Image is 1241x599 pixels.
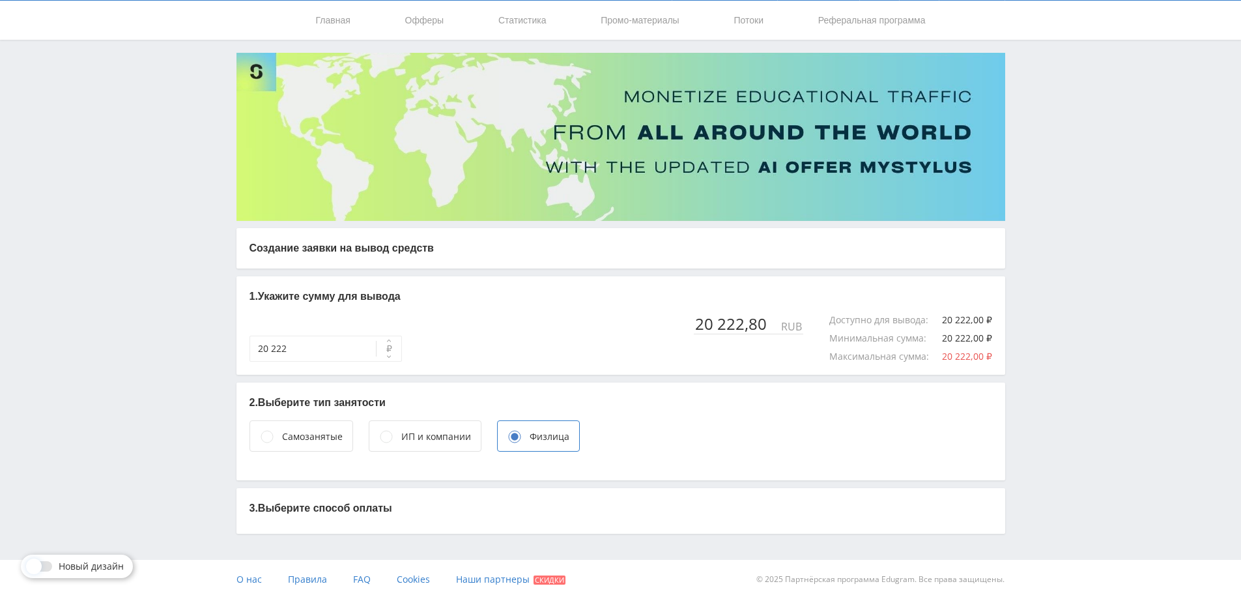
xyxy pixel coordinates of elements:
div: Физлица [530,430,569,444]
img: Banner [236,53,1005,221]
a: Статистика [497,1,548,40]
div: 20 222,00 ₽ [942,315,992,325]
div: Самозанятые [282,430,343,444]
p: 3. Выберите способ оплаты [250,501,992,516]
a: Cookies [397,560,430,599]
div: 20 222,80 [694,315,780,333]
span: Новый дизайн [59,561,124,572]
button: ₽ [376,336,402,362]
a: Промо-материалы [599,1,680,40]
span: Скидки [534,576,565,585]
div: 20 222,00 ₽ [942,333,992,343]
a: FAQ [353,560,371,599]
span: Правила [288,573,327,585]
div: Доступно для вывода : [829,315,941,325]
p: 2. Выберите тип занятости [250,396,992,410]
span: Наши партнеры [456,573,530,585]
div: Максимальная сумма : [829,351,942,362]
div: RUB [780,321,803,332]
div: Минимальная сумма : [829,333,939,343]
a: Реферальная программа [817,1,927,40]
a: Главная [315,1,352,40]
p: Создание заявки на вывод средств [250,241,992,256]
div: ИП и компании [401,430,471,444]
a: Наши партнеры Скидки [456,560,565,599]
a: Правила [288,560,327,599]
a: Потоки [732,1,765,40]
a: Офферы [404,1,446,40]
div: © 2025 Партнёрская программа Edugram. Все права защищены. [627,560,1005,599]
a: О нас [236,560,262,599]
span: 20 222,00 ₽ [942,350,992,362]
span: FAQ [353,573,371,585]
p: 1. Укажите сумму для вывода [250,289,992,304]
span: Cookies [397,573,430,585]
span: О нас [236,573,262,585]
